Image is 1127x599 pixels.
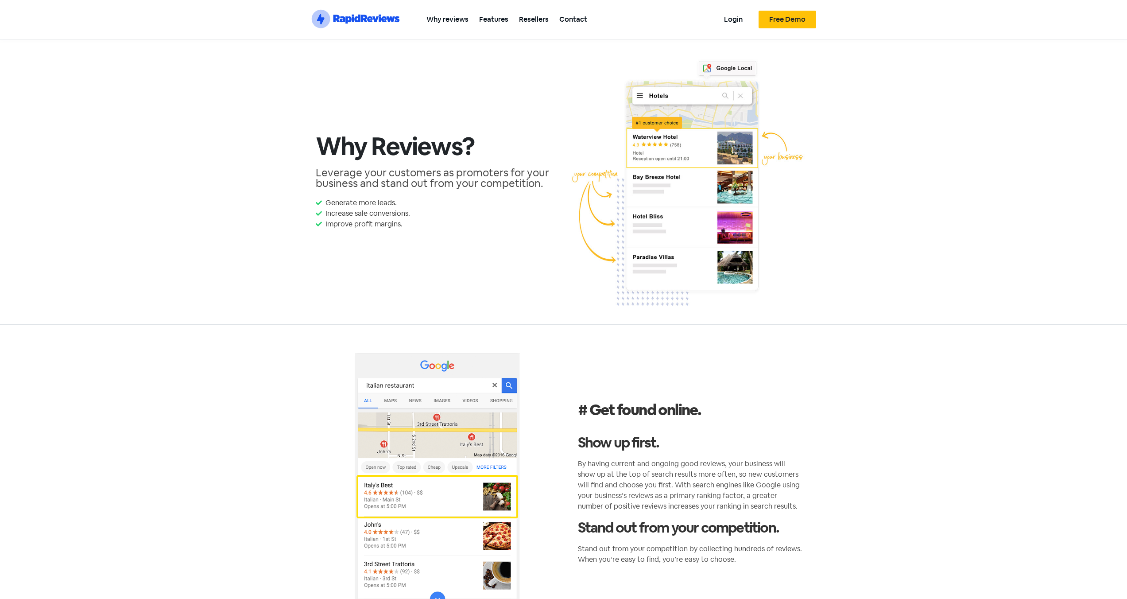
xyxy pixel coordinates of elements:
[578,436,802,450] h2: Show up first.
[578,544,802,565] p: Stand out from your competition by collecting hundreds of reviews. When you’re easy to find, you’...
[1090,564,1118,590] iframe: chat widget
[323,219,403,229] span: Improve profit margins.
[769,16,806,23] span: Free Demo
[719,9,748,29] a: Login
[578,521,802,535] h2: Stand out from your competition.
[316,134,559,159] h2: Why Reviews?
[578,459,802,512] div: By having current and ongoing good reviews, your business will show up at the top of search resul...
[474,9,514,29] a: Features
[578,400,802,420] h2: # Get found online.
[421,9,474,29] a: Why reviews
[514,9,554,29] a: Resellers
[554,9,593,29] a: Contact
[323,208,410,219] span: Increase sale conversions.
[759,11,816,28] a: Free Demo
[316,167,559,189] h2: Leverage your customers as promoters for your business and stand out from your competition.
[323,198,397,208] span: Generate more leads.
